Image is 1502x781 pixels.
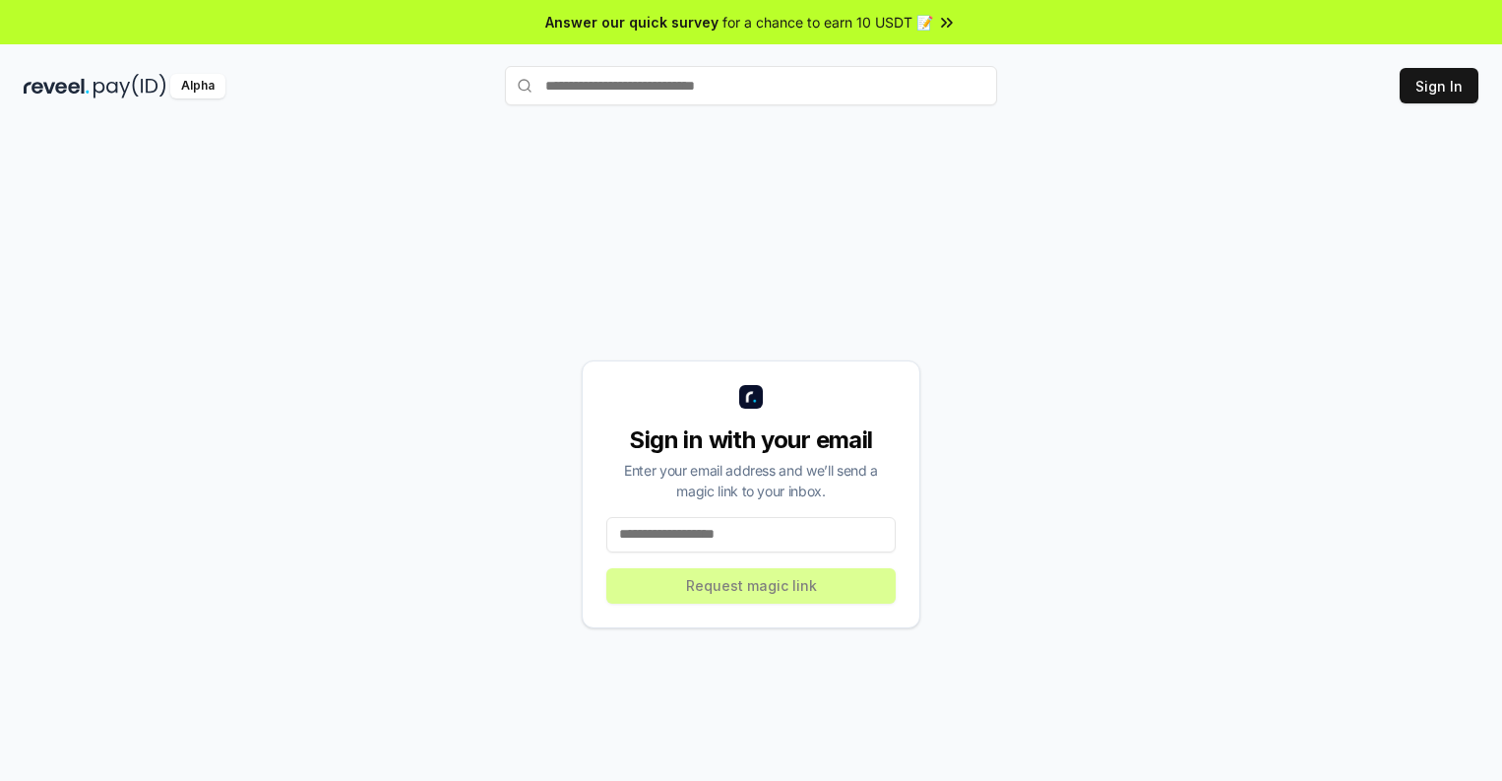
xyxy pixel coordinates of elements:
[606,460,896,501] div: Enter your email address and we’ll send a magic link to your inbox.
[1400,68,1478,103] button: Sign In
[24,74,90,98] img: reveel_dark
[739,385,763,409] img: logo_small
[170,74,225,98] div: Alpha
[606,424,896,456] div: Sign in with your email
[545,12,719,33] span: Answer our quick survey
[94,74,166,98] img: pay_id
[722,12,933,33] span: for a chance to earn 10 USDT 📝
